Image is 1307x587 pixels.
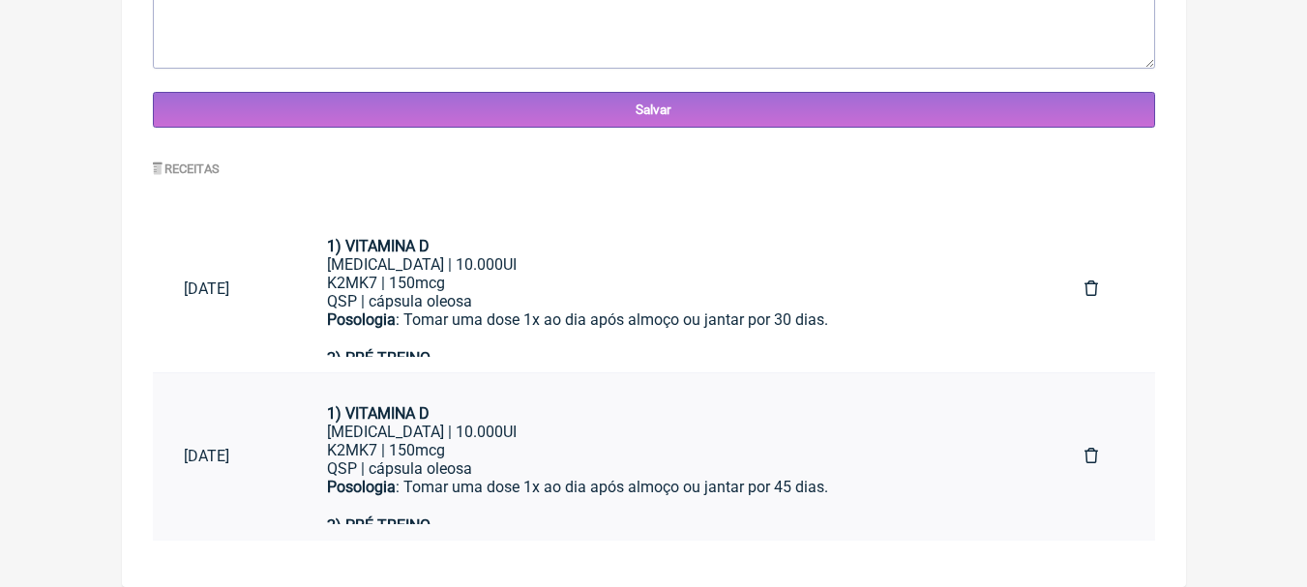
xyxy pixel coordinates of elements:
div: [MEDICAL_DATA] | 10.000UI [327,255,1023,274]
label: Receitas [153,161,221,176]
div: [MEDICAL_DATA] | 10.000UI [327,423,1023,441]
strong: 2) PRÉ-TREINO [327,516,431,535]
input: Salvar [153,92,1155,128]
div: QSP | cápsula oleosa [327,292,1023,310]
strong: 1) VITAMINA D [327,404,430,423]
a: [DATE] [153,264,296,313]
div: QSP | cápsula oleosa [327,459,1023,478]
strong: 1) VITAMINA D [327,237,430,255]
div: K2MK7 | 150mcg [327,274,1023,292]
strong: Posologia [327,310,396,329]
a: 1) VITAMINA D[MEDICAL_DATA] | 10.000UIK2MK7 | 150mcgQSP | cápsula oleosaPosologia: Tomar uma dose... [296,221,1054,357]
div: K2MK7 | 150mcg [327,441,1023,459]
strong: Posologia [327,478,396,496]
strong: 2) PRÉ-TREINO [327,349,431,367]
a: 1) VITAMINA D[MEDICAL_DATA] | 10.000UIK2MK7 | 150mcgQSP | cápsula oleosaPosologia: Tomar uma dose... [296,389,1054,524]
a: [DATE] [153,431,296,481]
div: : Tomar uma dose 1x ao dia após almoço ou jantar por 45 dias. ㅤ [327,478,1023,516]
div: : Tomar uma dose 1x ao dia após almoço ou jantar por 30 dias. ㅤ [327,310,1023,349]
